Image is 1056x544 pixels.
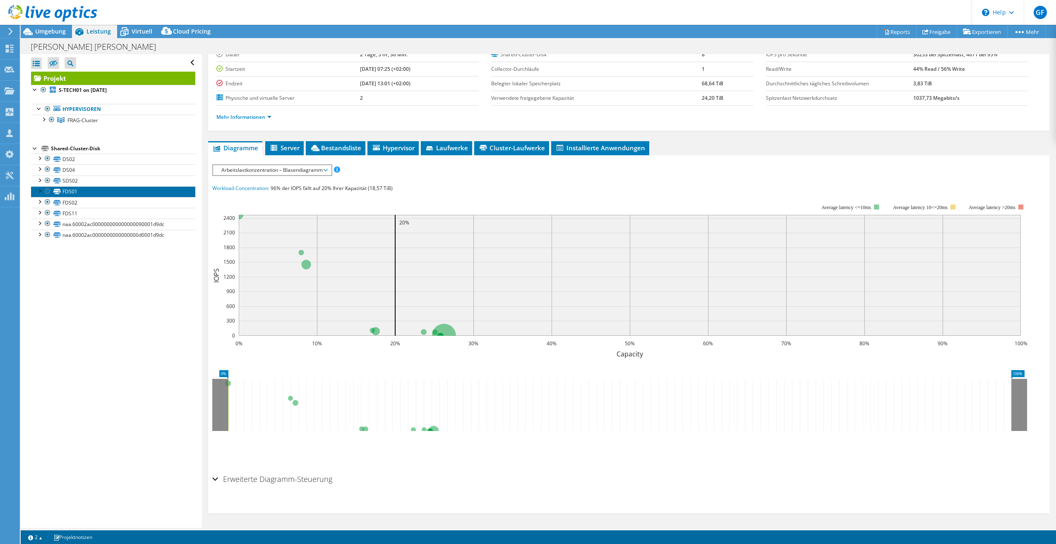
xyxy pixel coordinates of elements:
span: Server [269,144,300,152]
a: FDS01 [31,186,195,197]
span: Workload Concentration: [212,185,269,192]
text: Average latency >20ms [969,205,1015,210]
b: 3,83 TiB [913,80,932,87]
label: Endzeit [216,79,360,88]
b: 8 [702,51,705,58]
label: IOPS pro Sekunde [766,51,913,59]
text: 20% [399,219,409,226]
a: FDS02 [31,197,195,208]
text: 30% [468,340,478,347]
text: 0 [232,332,235,339]
span: Hypervisor [372,144,415,152]
text: 300 [226,317,235,324]
text: 20% [390,340,400,347]
text: 600 [226,303,235,310]
text: 1800 [223,244,235,251]
span: Leistung [86,27,111,35]
text: 10% [312,340,322,347]
b: 1037,73 Megabits/s [913,94,960,101]
h2: Erweiterte Diagramm-Steuerung [212,471,332,487]
label: Verwendete freigegebene Kapazität [491,94,701,102]
h1: [PERSON_NAME] [PERSON_NAME] [27,42,169,51]
text: 1500 [223,258,235,265]
span: Virtuell [132,27,152,35]
a: Reports [877,25,917,38]
a: naa.60002ac000000000000000090001d9dc [31,219,195,229]
text: 1200 [223,273,235,280]
b: 24,20 TiB [702,94,723,101]
a: Freigabe [916,25,957,38]
b: 2 [360,94,363,101]
a: Projekt [31,72,195,85]
span: 96% der IOPS fällt auf 20% Ihrer Kapazität (18,57 TiB) [271,185,393,192]
tspan: Average latency 10<=20ms [893,205,948,210]
a: FRAG-Cluster [31,115,195,125]
tspan: Average latency <=10ms [821,205,871,210]
span: GF [1034,6,1047,19]
b: 44% Read / 56% Write [913,65,965,72]
a: Mehr [1007,25,1046,38]
text: 2400 [223,214,235,221]
text: 50% [625,340,635,347]
text: 100% [1014,340,1027,347]
label: Belegter lokaler Speicherplatz [491,79,701,88]
span: Laufwerke [425,144,468,152]
text: Capacity [617,349,643,359]
label: Shared-Cluster-Disk [491,51,701,59]
a: DS02 [31,154,195,164]
b: 30253 bei Spitzenlast, 4671 bei 95% [913,51,997,58]
text: 80% [859,340,869,347]
a: Exportieren [957,25,1008,38]
a: FDS11 [31,208,195,219]
label: Physische und virtuelle Server [216,94,360,102]
label: Dauer [216,51,360,59]
svg: \n [982,9,989,16]
a: naa.60002ac0000000000000000d0001d9dc [31,230,195,241]
text: IOPS [212,268,221,282]
label: Collector-Durchläufe [491,65,701,73]
text: 70% [781,340,791,347]
span: Umgebung [35,27,66,35]
span: Cluster-Laufwerke [478,144,545,152]
a: 2 [22,532,48,542]
label: Spitzenlast Netzwerkdurchsatz [766,94,913,102]
span: Arbeitslastkonzentration – Blasendiagramm [217,165,327,175]
a: Mehr Informationen [216,113,271,120]
span: Bestandsliste [310,144,361,152]
b: [DATE] 07:25 (+02:00) [360,65,410,72]
text: 2100 [223,229,235,236]
span: Cloud Pricing [173,27,211,35]
text: 40% [547,340,557,347]
b: S-TECH01 on [DATE] [59,87,107,94]
span: Installierte Anwendungen [555,144,645,152]
b: 1 [702,65,705,72]
text: 900 [226,288,235,295]
text: 0% [235,340,242,347]
span: Diagramme [212,144,258,152]
text: 90% [938,340,948,347]
a: Projektnotizen [48,532,98,542]
a: S-TECH01 on [DATE] [31,85,195,96]
div: Shared-Cluster-Disk [51,144,195,154]
text: 60% [703,340,713,347]
label: Read/Write [766,65,913,73]
label: Startzeit [216,65,360,73]
span: FRAG-Cluster [67,117,98,124]
a: DS04 [31,164,195,175]
label: Durchschnittliches tägliches Schreibvolumen [766,79,913,88]
a: Hypervisoren [31,104,195,115]
b: 2 Tage, 5 hr, 36 Min. [360,51,408,58]
b: [DATE] 13:01 (+02:00) [360,80,410,87]
a: SDS02 [31,176,195,186]
b: 68,64 TiB [702,80,723,87]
